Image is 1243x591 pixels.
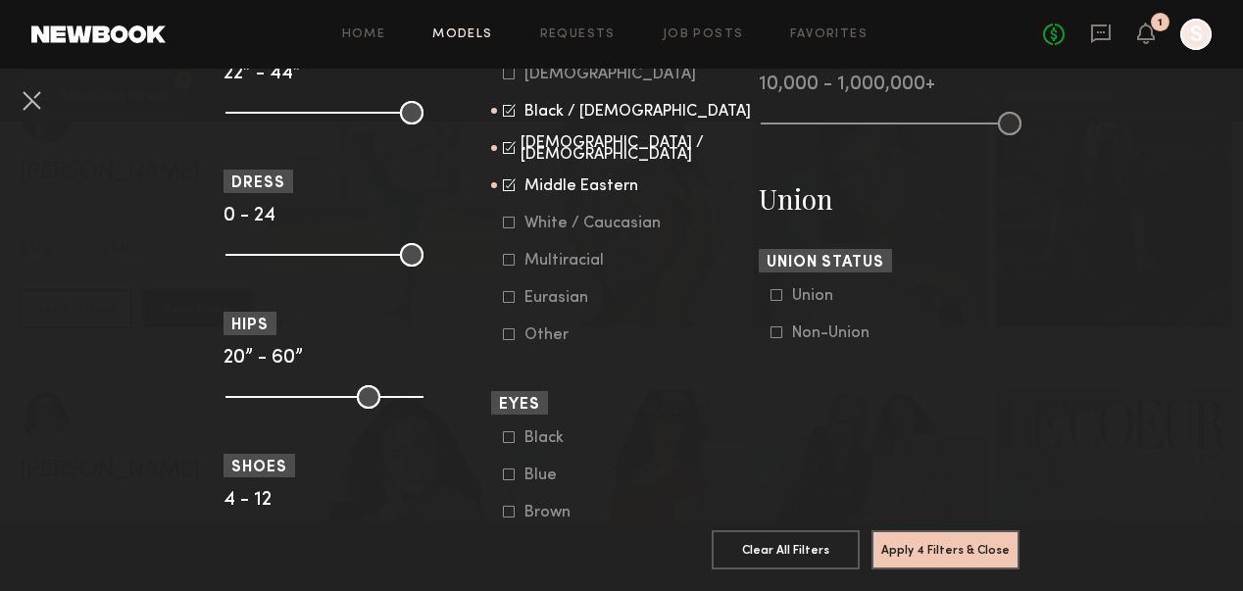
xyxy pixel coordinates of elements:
[792,327,870,339] div: Non-Union
[524,329,601,341] div: Other
[524,69,696,80] div: [DEMOGRAPHIC_DATA]
[871,530,1019,569] button: Apply 4 Filters & Close
[712,530,860,569] button: Clear All Filters
[524,180,638,192] div: Middle Eastern
[16,84,47,120] common-close-button: Cancel
[231,319,269,333] span: Hips
[1180,19,1212,50] a: S
[231,176,285,191] span: Dress
[524,432,601,444] div: Black
[524,218,661,229] div: White / Caucasian
[524,106,751,118] div: Black / [DEMOGRAPHIC_DATA]
[342,28,386,41] a: Home
[521,137,752,161] div: [DEMOGRAPHIC_DATA] / [DEMOGRAPHIC_DATA]
[524,255,604,267] div: Multiracial
[1158,18,1163,28] div: 1
[224,65,301,83] span: 22” - 44”
[224,349,303,368] span: 20” - 60”
[224,207,275,225] span: 0 - 24
[16,84,47,116] button: Cancel
[231,461,287,475] span: Shoes
[790,28,868,41] a: Favorites
[767,256,884,271] span: Union Status
[792,290,869,302] div: Union
[524,507,601,518] div: Brown
[759,76,1019,94] div: 10,000 - 1,000,000+
[524,469,601,481] div: Blue
[524,292,601,304] div: Eurasian
[663,28,744,41] a: Job Posts
[759,180,1019,218] h3: Union
[432,28,492,41] a: Models
[224,491,272,510] span: 4 - 12
[499,398,540,413] span: Eyes
[540,28,616,41] a: Requests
